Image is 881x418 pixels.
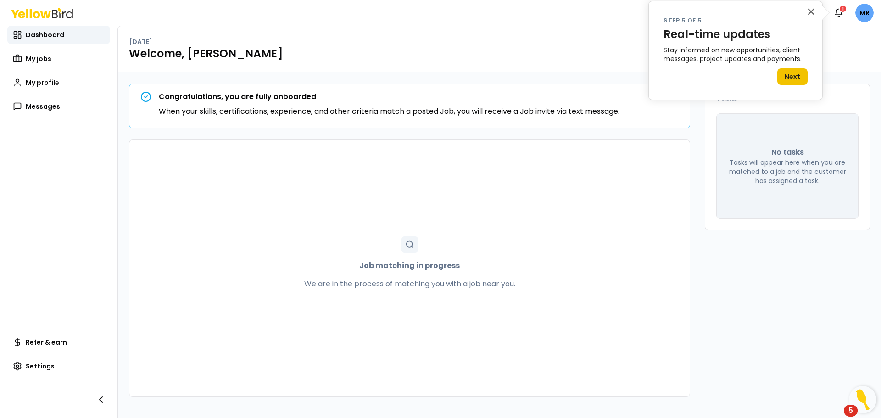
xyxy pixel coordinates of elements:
p: Real-time updates [664,28,808,41]
p: Stay informed on new opportunities, client messages, project updates and payments. [664,46,808,64]
span: Refer & earn [26,338,67,347]
strong: Congratulations, you are fully onboarded [159,91,316,102]
button: Close [807,4,815,19]
p: No tasks [771,147,804,158]
h1: Welcome, [PERSON_NAME] [129,46,870,61]
p: We are in the process of matching you with a job near you. [304,279,515,290]
p: [DATE] [129,37,152,46]
div: 1 [839,5,847,13]
p: When your skills, certifications, experience, and other criteria match a posted Job, you will rec... [159,106,619,117]
span: My profile [26,78,59,87]
h3: Tasks [716,95,859,102]
span: MR [855,4,874,22]
span: Messages [26,102,60,111]
span: My jobs [26,54,51,63]
button: Open Resource Center, 5 new notifications [849,386,876,413]
strong: Job matching in progress [359,260,460,271]
p: Step 5 of 5 [664,16,808,26]
span: Settings [26,362,55,371]
span: Dashboard [26,30,64,39]
p: Tasks will appear here when you are matched to a job and the customer has assigned a task. [728,158,847,185]
button: Next [777,68,808,85]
